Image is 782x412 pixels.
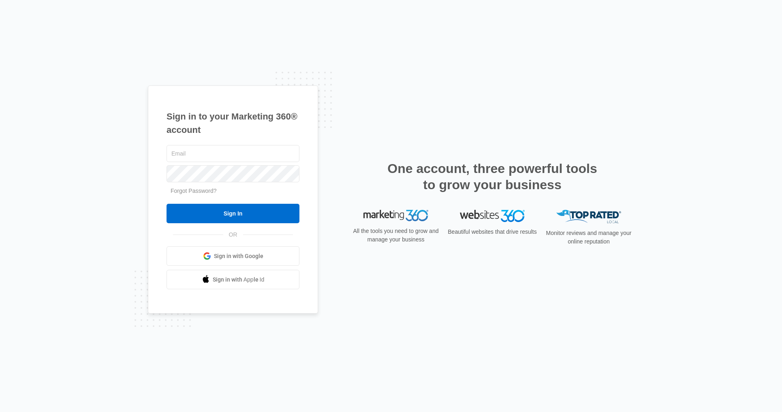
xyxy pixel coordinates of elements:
input: Sign In [167,204,299,223]
img: Websites 360 [460,210,525,222]
p: All the tools you need to grow and manage your business [350,227,441,244]
span: Sign in with Apple Id [213,275,265,284]
input: Email [167,145,299,162]
a: Sign in with Apple Id [167,270,299,289]
span: Sign in with Google [214,252,263,260]
img: Top Rated Local [556,210,621,223]
a: Sign in with Google [167,246,299,266]
h1: Sign in to your Marketing 360® account [167,110,299,137]
span: OR [223,231,243,239]
p: Monitor reviews and manage your online reputation [543,229,634,246]
a: Forgot Password? [171,188,217,194]
h2: One account, three powerful tools to grow your business [385,160,600,193]
p: Beautiful websites that drive results [447,228,538,236]
img: Marketing 360 [363,210,428,221]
